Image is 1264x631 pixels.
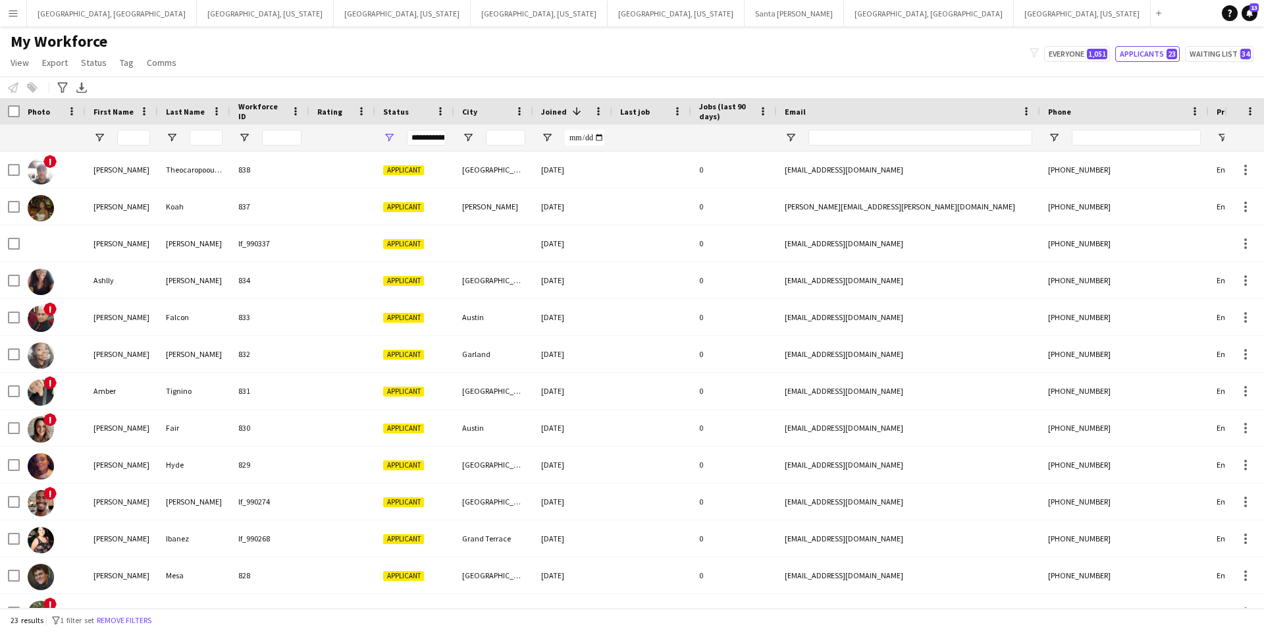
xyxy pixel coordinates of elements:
[28,107,50,117] span: Photo
[11,32,107,51] span: My Workforce
[158,594,230,630] div: Laya
[785,132,797,144] button: Open Filter Menu
[844,1,1014,26] button: [GEOGRAPHIC_DATA], [GEOGRAPHIC_DATA]
[454,299,533,335] div: Austin
[230,447,309,483] div: 829
[777,557,1040,593] div: [EMAIL_ADDRESS][DOMAIN_NAME]
[334,1,471,26] button: [GEOGRAPHIC_DATA], [US_STATE]
[230,336,309,372] div: 832
[777,594,1040,630] div: [EMAIL_ADDRESS][DOMAIN_NAME]
[86,373,158,409] div: Amber
[230,594,309,630] div: 826
[454,594,533,630] div: [GEOGRAPHIC_DATA]
[76,54,112,71] a: Status
[43,487,57,500] span: !
[454,373,533,409] div: [GEOGRAPHIC_DATA]
[1240,49,1251,59] span: 34
[1040,336,1209,372] div: [PHONE_NUMBER]
[86,151,158,188] div: [PERSON_NAME]
[230,151,309,188] div: 838
[1014,1,1151,26] button: [GEOGRAPHIC_DATA], [US_STATE]
[142,54,182,71] a: Comms
[777,410,1040,446] div: [EMAIL_ADDRESS][DOMAIN_NAME]
[158,151,230,188] div: Theocaropooulos
[147,57,176,69] span: Comms
[43,597,57,611] span: !
[454,520,533,557] div: Grand Terrace
[1040,188,1209,225] div: [PHONE_NUMBER]
[1040,557,1209,593] div: [PHONE_NUMBER]
[533,262,612,298] div: [DATE]
[533,336,612,372] div: [DATE]
[60,615,94,625] span: 1 filter set
[533,594,612,630] div: [DATE]
[28,453,54,480] img: Jasmine Hyde
[533,447,612,483] div: [DATE]
[230,557,309,593] div: 828
[383,107,409,117] span: Status
[541,132,553,144] button: Open Filter Menu
[117,130,150,146] input: First Name Filter Input
[383,165,424,175] span: Applicant
[28,306,54,332] img: Norberto Falcon
[777,151,1040,188] div: [EMAIL_ADDRESS][DOMAIN_NAME]
[1040,483,1209,520] div: [PHONE_NUMBER]
[1040,447,1209,483] div: [PHONE_NUMBER]
[383,571,424,581] span: Applicant
[785,107,806,117] span: Email
[1040,225,1209,261] div: [PHONE_NUMBER]
[1048,132,1060,144] button: Open Filter Menu
[230,520,309,557] div: lf_990268
[383,387,424,397] span: Applicant
[28,269,54,295] img: Ashlly Pierre-Louis
[383,239,424,249] span: Applicant
[230,373,309,409] div: 831
[166,132,178,144] button: Open Filter Menu
[745,1,844,26] button: Santa [PERSON_NAME]
[158,373,230,409] div: Tignino
[1040,520,1209,557] div: [PHONE_NUMBER]
[533,410,612,446] div: [DATE]
[383,424,424,433] span: Applicant
[691,520,777,557] div: 0
[230,262,309,298] div: 834
[42,57,68,69] span: Export
[28,158,54,184] img: andrew Theocaropooulos
[383,350,424,360] span: Applicant
[262,130,302,146] input: Workforce ID Filter Input
[55,80,70,96] app-action-btn: Advanced filters
[197,1,334,26] button: [GEOGRAPHIC_DATA], [US_STATE]
[383,460,424,470] span: Applicant
[28,490,54,516] img: Aaron Cooper
[808,130,1032,146] input: Email Filter Input
[454,262,533,298] div: [GEOGRAPHIC_DATA][PERSON_NAME]
[383,276,424,286] span: Applicant
[691,557,777,593] div: 0
[86,594,158,630] div: [PERSON_NAME]
[74,80,90,96] app-action-btn: Export XLSX
[777,225,1040,261] div: [EMAIL_ADDRESS][DOMAIN_NAME]
[28,195,54,221] img: Elizabeth Koah
[28,379,54,406] img: Amber Tignino
[777,520,1040,557] div: [EMAIL_ADDRESS][DOMAIN_NAME]
[383,497,424,507] span: Applicant
[86,336,158,372] div: [PERSON_NAME]
[471,1,608,26] button: [GEOGRAPHIC_DATA], [US_STATE]
[777,262,1040,298] div: [EMAIL_ADDRESS][DOMAIN_NAME]
[28,527,54,553] img: Maria Ibanez
[777,483,1040,520] div: [EMAIL_ADDRESS][DOMAIN_NAME]
[533,151,612,188] div: [DATE]
[1040,410,1209,446] div: [PHONE_NUMBER]
[1040,262,1209,298] div: [PHONE_NUMBER]
[238,132,250,144] button: Open Filter Menu
[86,520,158,557] div: [PERSON_NAME]
[86,188,158,225] div: [PERSON_NAME]
[454,151,533,188] div: [GEOGRAPHIC_DATA]
[158,410,230,446] div: Fair
[230,483,309,520] div: lf_990274
[158,520,230,557] div: Ibanez
[28,601,54,627] img: Flavio Laya
[691,594,777,630] div: 0
[1115,46,1180,62] button: Applicants23
[777,188,1040,225] div: [PERSON_NAME][EMAIL_ADDRESS][PERSON_NAME][DOMAIN_NAME]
